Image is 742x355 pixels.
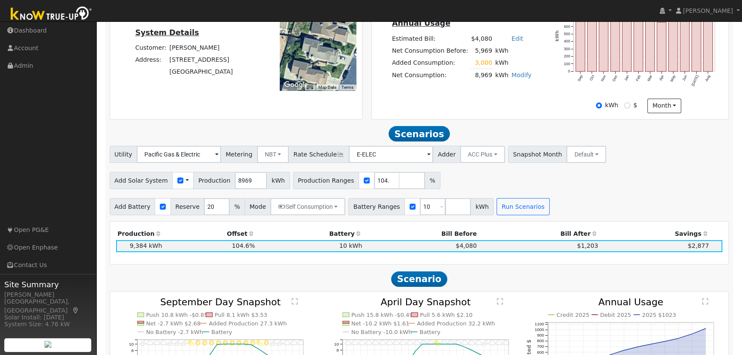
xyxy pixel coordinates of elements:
[390,33,470,45] td: Estimated Bill:
[266,172,290,189] span: kWh
[209,320,287,327] text: Added Production 27.3 kWh
[476,352,478,354] circle: onclick=""
[188,340,194,345] i: 7AM - PartlyCloudy
[390,69,470,81] td: Net Consumption:
[147,340,153,345] i: 1AM - MostlyCloudy
[364,228,478,240] th: Bill Before
[386,340,393,345] i: 6AM - Cloudy
[129,341,134,346] text: 10
[146,329,203,335] text: No Battery -2.7 kWh
[680,16,690,71] rect: onclick=""
[393,340,400,345] i: 7AM - Cloudy
[292,298,298,305] text: 
[400,340,407,345] i: 8AM - Cloudy
[257,146,289,163] button: NBT
[646,74,653,82] text: Mar
[245,198,271,215] span: Mode
[434,340,441,345] i: 1PM - PartlyCloudy
[470,349,471,350] circle: onclick=""
[468,340,475,345] i: 6PM - MostlyCloudy
[6,5,96,24] img: Know True-Up
[341,85,353,90] a: Terms (opens in new tab)
[250,340,255,345] i: 4PM - MostlyClear
[657,22,666,72] rect: onclick=""
[650,343,652,345] circle: onclick=""
[390,57,470,69] td: Added Consumption:
[407,340,413,345] i: 9AM - Cloudy
[282,79,310,90] img: Google
[229,198,245,215] span: %
[146,312,208,318] text: Push 10.8 kWh -$0.85
[284,340,290,345] i: 9PM - MostlyCloudy
[460,146,505,163] button: ACC Plus
[392,19,450,27] u: Annual Usage
[494,69,510,81] td: kWh
[380,297,471,307] text: April Day Snapshot
[645,18,655,71] rect: onclick=""
[564,47,570,51] text: 300
[470,69,494,81] td: 8,969
[568,69,570,73] text: 0
[534,327,544,332] text: 1000
[389,126,450,141] span: Scenarios
[110,198,156,215] span: Add Battery
[456,242,477,249] span: $4,080
[352,340,359,345] i: 1AM - Cloudy
[564,32,570,36] text: 500
[4,313,92,322] div: Solar Install: [DATE]
[683,7,733,14] span: [PERSON_NAME]
[425,172,440,189] span: %
[421,343,423,345] circle: onclick=""
[293,172,359,189] span: Production Ranges
[420,312,473,318] text: Pull 5.6 kWh $2.10
[146,320,201,327] text: Net -2.7 kWh $2.68
[692,11,701,71] rect: onclick=""
[251,344,252,346] circle: onclick=""
[230,340,235,345] i: 1PM - MostlyClear
[599,18,608,72] rect: onclick=""
[134,42,168,54] td: Customer:
[678,337,679,339] circle: onclick=""
[282,79,310,90] a: Open this area in Google Maps (opens a new window)
[223,340,228,345] i: 12PM - Clear
[647,99,681,113] button: month
[307,84,313,90] button: Keyboard shortcuts
[223,343,225,345] circle: onclick=""
[642,312,676,318] text: 2025 $1023
[110,146,138,163] span: Utility
[168,66,234,78] td: [GEOGRAPHIC_DATA]
[257,228,364,240] th: Battery
[4,290,92,299] div: [PERSON_NAME]
[137,146,221,163] input: Select a Utility
[264,340,269,345] i: 6PM - MostlyClear
[209,340,214,345] i: 10AM - Clear
[351,320,410,327] text: Net -10.2 kWh $1.61
[256,340,263,345] i: 5PM - PartlyCloudy
[705,328,706,329] circle: onclick=""
[537,338,544,343] text: 800
[257,348,259,349] circle: onclick=""
[455,340,461,345] i: 4PM - MostlyCloudy
[664,340,666,342] circle: onclick=""
[379,340,386,345] i: 5AM - Cloudy
[497,198,549,215] button: Run Scenarios
[318,84,336,90] button: Map Data
[497,298,503,305] text: 
[72,307,80,314] a: Map
[435,343,437,345] circle: onclick=""
[345,340,352,345] i: 12AM - Cloudy
[610,12,620,72] rect: onclick=""
[135,28,199,37] u: System Details
[587,15,597,72] rect: onclick=""
[413,340,420,345] i: 10AM - Cloudy
[351,312,413,318] text: Push 15.8 kWh -$0.49
[556,312,589,318] text: Credit 2025
[349,146,433,163] input: Select a Rate Schedule
[537,349,544,354] text: 600
[428,343,430,345] circle: onclick=""
[116,228,164,240] th: Production
[270,340,277,345] i: 7PM - PartlyCloudy
[623,349,625,351] circle: onclick=""
[236,340,242,345] i: 2PM - MostlyClear
[215,312,267,318] text: Pull 8.1 kWh $3.53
